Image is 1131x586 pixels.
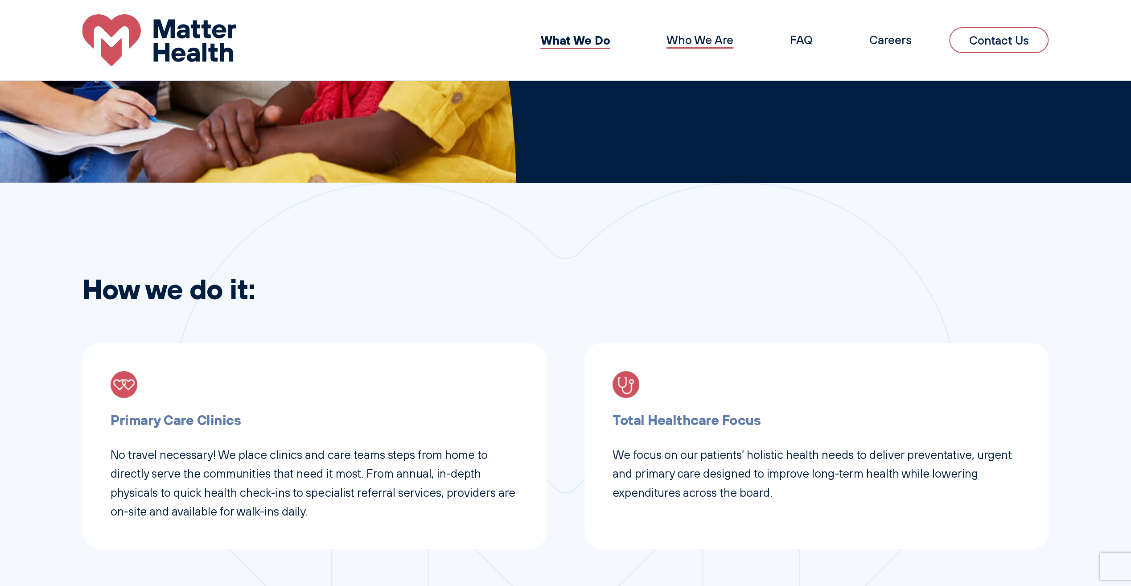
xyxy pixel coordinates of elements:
p: No travel necessary! We place clinics and care teams steps from home to directly serve the commun... [111,445,518,520]
h3: Total Healthcare Focus [613,409,1020,431]
h2: How we do it: [82,271,1049,305]
a: What We Do [540,33,610,48]
a: Who We Are [666,33,733,47]
a: Careers [869,33,912,47]
h3: Primary Care Clinics [111,409,518,431]
a: FAQ [790,33,813,47]
a: Contact Us [949,27,1049,53]
p: We focus on our patients’ holistic health needs to deliver preventative, urgent and primary care ... [613,445,1020,502]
